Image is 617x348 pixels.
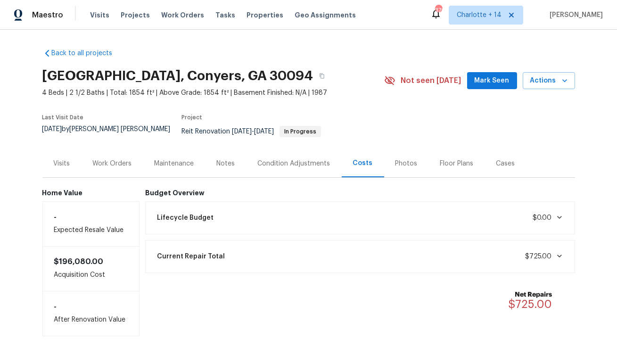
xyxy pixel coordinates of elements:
span: Projects [121,10,150,20]
div: Maintenance [155,159,194,168]
h6: Home Value [42,189,140,197]
span: Current Repair Total [157,252,225,261]
span: $725.00 [526,253,552,260]
span: Tasks [215,12,235,18]
span: $0.00 [533,215,552,221]
div: Expected Resale Value [42,201,140,247]
div: Visits [54,159,70,168]
div: Notes [217,159,235,168]
h2: [GEOGRAPHIC_DATA], Conyers, GA 30094 [42,71,313,81]
span: - [232,128,274,135]
span: Charlotte + 14 [457,10,502,20]
div: Floor Plans [440,159,474,168]
h6: Budget Overview [145,189,575,197]
span: Mark Seen [475,75,510,87]
span: [DATE] [254,128,274,135]
span: [PERSON_NAME] [546,10,603,20]
div: Costs [353,158,373,168]
span: Lifecycle Budget [157,213,214,223]
span: $196,080.00 [54,258,104,265]
span: 4 Beds | 2 1/2 Baths | Total: 1854 ft² | Above Grade: 1854 ft² | Basement Finished: N/A | 1987 [42,88,384,98]
div: Work Orders [93,159,132,168]
span: [DATE] [232,128,252,135]
span: In Progress [280,129,320,134]
span: Geo Assignments [295,10,356,20]
div: Photos [395,159,418,168]
div: Cases [496,159,515,168]
span: [DATE] [42,126,62,133]
span: Last Visit Date [42,115,84,120]
div: 370 [435,6,442,15]
h6: - [54,303,128,310]
a: Back to all projects [42,49,133,58]
button: Mark Seen [467,72,517,90]
span: Reit Renovation [181,128,321,135]
span: Actions [530,75,568,87]
div: Condition Adjustments [258,159,330,168]
span: Work Orders [161,10,204,20]
button: Actions [523,72,575,90]
div: by [PERSON_NAME] [PERSON_NAME] [42,126,181,144]
h6: - [54,213,128,221]
span: Visits [90,10,109,20]
span: Maestro [32,10,63,20]
span: Properties [247,10,283,20]
span: Not seen [DATE] [401,76,461,85]
span: Project [181,115,202,120]
div: After Renovation Value [42,291,140,336]
span: $725.00 [509,298,552,310]
b: Net Repairs [509,290,552,299]
div: Acquisition Cost [42,247,140,291]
